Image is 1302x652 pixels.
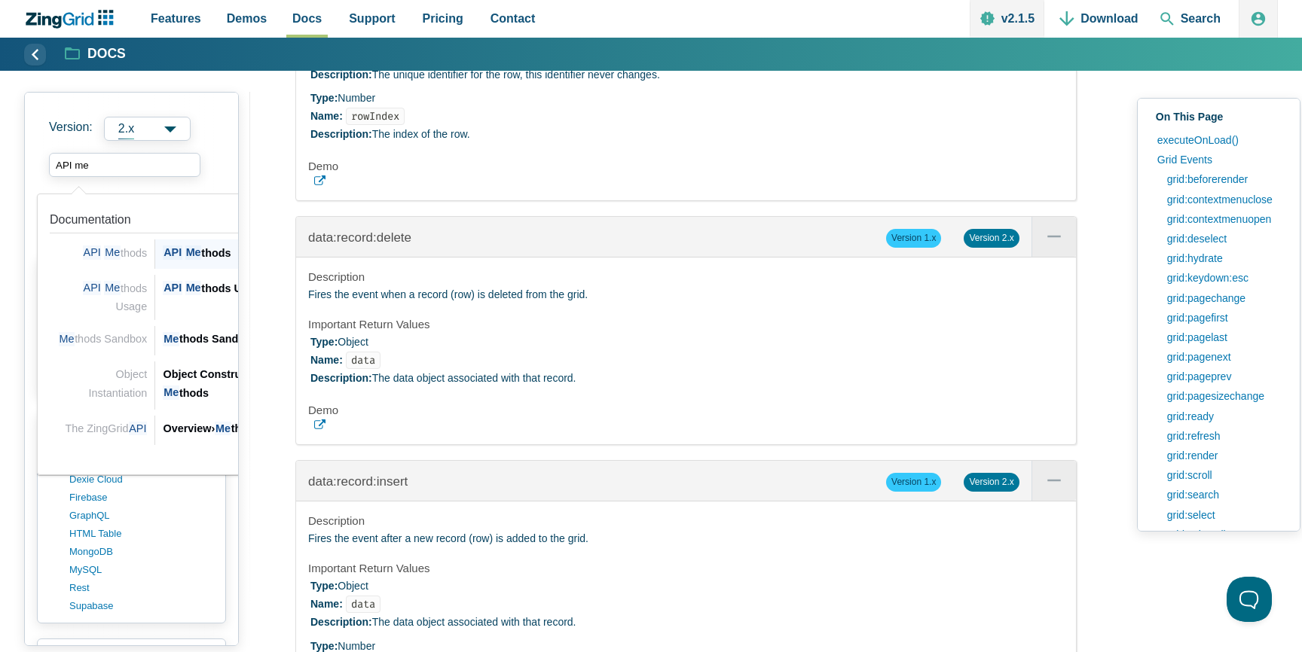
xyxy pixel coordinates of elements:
[87,47,126,61] strong: Docs
[44,410,407,445] a: Link to the result
[1150,150,1288,169] a: Grid Events
[69,543,213,561] a: MongoDB
[1160,169,1288,189] a: grid:beforerender
[44,269,407,320] a: Link to the result
[310,128,372,140] strong: Description:
[163,419,401,437] div: Overview thods and Events
[310,336,338,348] strong: Type:
[1160,465,1288,485] a: grid:scroll
[346,596,381,613] code: data
[89,368,148,398] span: Object Instantiation
[1160,229,1288,248] a: grid:deselect
[964,473,1019,491] span: Version 2.x
[24,10,121,29] a: ZingChart Logo. Click to return to the homepage
[1227,577,1272,622] iframe: Help Scout Beacon - Open
[66,422,148,436] span: The ZingGrid
[310,640,338,652] strong: Type:
[151,8,201,29] span: Features
[310,372,372,384] strong: Description:
[310,577,1064,631] li: Object The data object associated with that record.
[886,229,941,247] span: Version 1.x
[104,281,120,295] span: Me
[44,355,407,410] a: Link to the result
[59,332,147,346] span: thods Sandbox
[346,352,381,369] code: data
[964,229,1019,247] span: Version 2.x
[310,90,1064,143] li: Number The index of the row.
[49,117,93,141] span: Version:
[69,525,213,543] a: HTML table
[1150,130,1288,150] a: executeOnLoad()
[163,365,401,402] div: Object Constructor Manipulating with thods
[308,474,408,489] a: data:record:insert
[308,561,1064,576] h4: Important Return Values
[163,330,401,348] div: thods Sandbox thods
[1160,386,1288,406] a: grid:pagesizechange
[310,334,1064,387] li: Object The data object associated with that record.
[69,507,213,525] a: GraphQL
[349,8,395,29] span: Support
[1160,446,1288,465] a: grid:render
[1160,485,1288,504] a: grid:search
[308,513,1064,529] h4: Description
[886,473,941,491] span: Version 1.x
[1160,209,1288,229] a: grid:contextmenuopen
[44,320,407,355] a: Link to the result
[83,281,147,312] span: thods Usage
[346,108,405,125] code: rowIndex
[104,245,120,260] span: Me
[310,616,372,628] strong: Description:
[1160,426,1288,446] a: grid:refresh
[308,230,411,245] a: data:record:delete
[310,598,343,610] strong: Name:
[308,286,1064,304] p: Fires the event when a record (row) is deleted from the grid.
[69,597,213,615] a: supabase
[292,8,322,29] span: Docs
[1160,328,1288,347] a: grid:pagelast
[163,244,401,262] div: thods
[310,110,343,122] strong: Name:
[1160,505,1288,525] a: grid:select
[69,489,213,507] a: firebase
[185,281,201,295] span: Me
[1160,288,1288,308] a: grid:pagechange
[163,279,401,297] div: thods Usage
[50,213,131,226] span: Documentation
[310,69,372,81] strong: Description:
[69,579,213,597] a: rest
[66,45,126,63] a: Docs
[69,471,213,489] a: dexie cloud
[163,281,182,295] span: API
[1160,525,1288,544] a: grid:selectall
[163,385,179,400] span: Me
[308,317,1064,332] h4: Important Return Values
[215,422,231,436] span: Me
[44,200,407,269] a: Link to the result
[308,159,1064,174] h4: Demo
[308,270,1064,285] h4: Description
[227,8,267,29] span: Demos
[1160,308,1288,328] a: grid:pagefirst
[310,580,338,592] strong: Type:
[49,153,200,177] input: search input
[423,8,463,29] span: Pricing
[163,245,182,260] span: API
[185,245,201,260] span: Me
[310,354,343,366] strong: Name:
[211,422,215,434] span: ›
[1160,407,1288,426] a: grid:ready
[308,403,1064,418] h4: Demo
[1160,268,1288,288] a: grid:keydown:esc
[49,117,214,141] label: Versions
[69,561,213,579] a: MySQL
[83,245,147,260] span: thods
[83,281,102,295] span: API
[1160,347,1288,367] a: grid:pagenext
[59,332,75,346] span: Me
[491,8,536,29] span: Contact
[1160,367,1288,386] a: grid:pageprev
[308,530,1064,548] p: Fires the event after a new record (row) is added to the grid.
[83,245,102,260] span: API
